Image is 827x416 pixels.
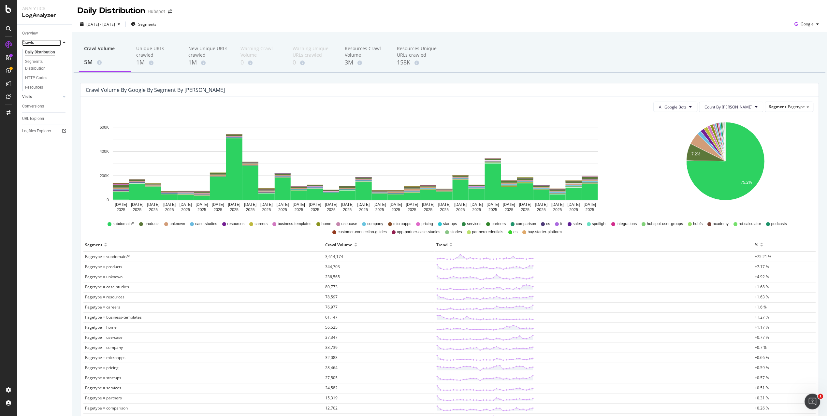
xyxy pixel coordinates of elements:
[260,202,273,207] text: [DATE]
[25,58,61,72] div: Segments Distribution
[113,221,135,227] span: subdomain/*
[84,58,126,66] div: 5M
[755,405,769,411] span: +0.26 %
[537,208,546,212] text: 2025
[368,221,384,227] span: company
[553,208,562,212] text: 2025
[755,345,767,350] span: +0.7 %
[169,221,185,227] span: unknown
[278,221,311,227] span: business-templates
[293,45,334,58] div: Warning Unique URLs crawled
[570,208,578,212] text: 2025
[107,198,109,203] text: 0
[84,45,126,58] div: Crawl Volume
[212,202,224,207] text: [DATE]
[25,49,55,56] div: Daily Distribution
[196,202,208,207] text: [DATE]
[86,22,115,27] span: [DATE] - [DATE]
[148,8,165,15] div: Hubspot
[100,125,109,130] text: 600K
[85,239,102,250] div: Segment
[519,202,531,207] text: [DATE]
[85,294,124,300] span: Pagetype = resources
[100,174,109,178] text: 200K
[326,304,338,310] span: 76,977
[741,180,752,185] text: 75.2%
[85,274,123,280] span: Pagetype = unknown
[78,19,123,29] button: [DATE] - [DATE]
[422,221,433,227] span: pricing
[214,208,223,212] text: 2025
[359,208,368,212] text: 2025
[647,221,683,227] span: hubspot-user-groups
[326,274,340,280] span: 236,565
[326,294,338,300] span: 78,597
[514,229,518,235] span: es
[326,385,338,391] span: 24,582
[755,385,769,391] span: +0.51 %
[22,128,67,135] a: Logfiles Explorer
[755,335,769,340] span: +0.77 %
[375,208,384,212] text: 2025
[573,221,582,227] span: sales
[133,208,142,212] text: 2025
[755,264,769,269] span: +7.17 %
[528,229,562,235] span: buy-starter-platform
[326,345,338,350] span: 33,739
[86,87,225,93] div: Crawl Volume by google by Segment by [PERSON_NAME]
[100,150,109,154] text: 400K
[22,12,67,19] div: LogAnalyzer
[341,202,354,207] text: [DATE]
[326,395,338,401] span: 15,319
[755,239,759,250] div: %
[188,45,230,58] div: New Unique URLs crawled
[115,202,127,207] text: [DATE]
[440,208,449,212] text: 2025
[472,208,481,212] text: 2025
[240,45,282,58] div: Warning Crawl Volume
[325,202,338,207] text: [DATE]
[392,208,400,212] text: 2025
[322,221,331,227] span: home
[374,202,386,207] text: [DATE]
[713,221,729,227] span: academy
[568,202,580,207] text: [DATE]
[85,324,117,330] span: Pagetype = home
[293,202,305,207] text: [DATE]
[22,5,67,12] div: Analytics
[659,104,687,110] span: All Google Bots
[424,208,433,212] text: 2025
[755,365,769,370] span: +0.59 %
[397,45,439,58] div: Resources Unique URLs crawled
[552,202,564,207] text: [DATE]
[25,84,67,91] a: Resources
[443,221,457,227] span: startups
[147,202,160,207] text: [DATE]
[406,202,418,207] text: [DATE]
[326,355,338,360] span: 32,083
[136,45,178,58] div: Unique URLs crawled
[240,58,282,67] div: 0
[278,208,287,212] text: 2025
[755,314,769,320] span: +1.27 %
[138,22,156,27] span: Segments
[326,375,338,380] span: 27,505
[503,202,515,207] text: [DATE]
[438,202,451,207] text: [DATE]
[78,5,145,16] div: Daily Distribution
[472,229,503,235] span: partnercredentials
[327,208,336,212] text: 2025
[22,115,44,122] div: URL Explorer
[326,254,343,259] span: 3,614,174
[309,202,321,207] text: [DATE]
[755,395,769,401] span: +0.31 %
[117,208,125,212] text: 2025
[755,284,769,290] span: +1.68 %
[22,115,67,122] a: URL Explorer
[85,345,123,350] span: Pagetype = company
[195,221,217,227] span: case-studies
[436,239,448,250] div: Trend
[755,254,772,259] span: +75.21 %
[85,335,123,340] span: Pagetype = use-case
[163,202,176,207] text: [DATE]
